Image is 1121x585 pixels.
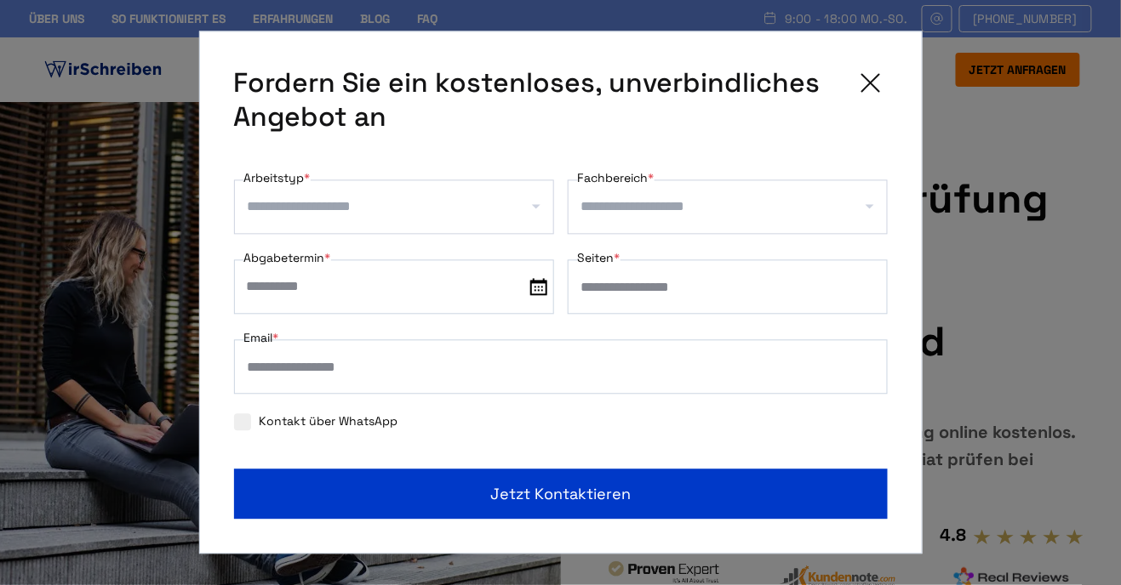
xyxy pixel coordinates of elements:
[578,168,655,189] label: Fachbereich
[578,248,621,269] label: Seiten
[244,328,279,349] label: Email
[234,414,398,429] label: Kontakt über WhatsApp
[234,469,888,520] button: Jetzt kontaktieren
[244,248,331,269] label: Abgabetermin
[490,483,631,506] span: Jetzt kontaktieren
[234,66,840,134] span: Fordern Sie ein kostenloses, unverbindliches Angebot an
[234,260,554,315] input: date
[244,168,311,189] label: Arbeitstyp
[530,279,547,296] img: date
